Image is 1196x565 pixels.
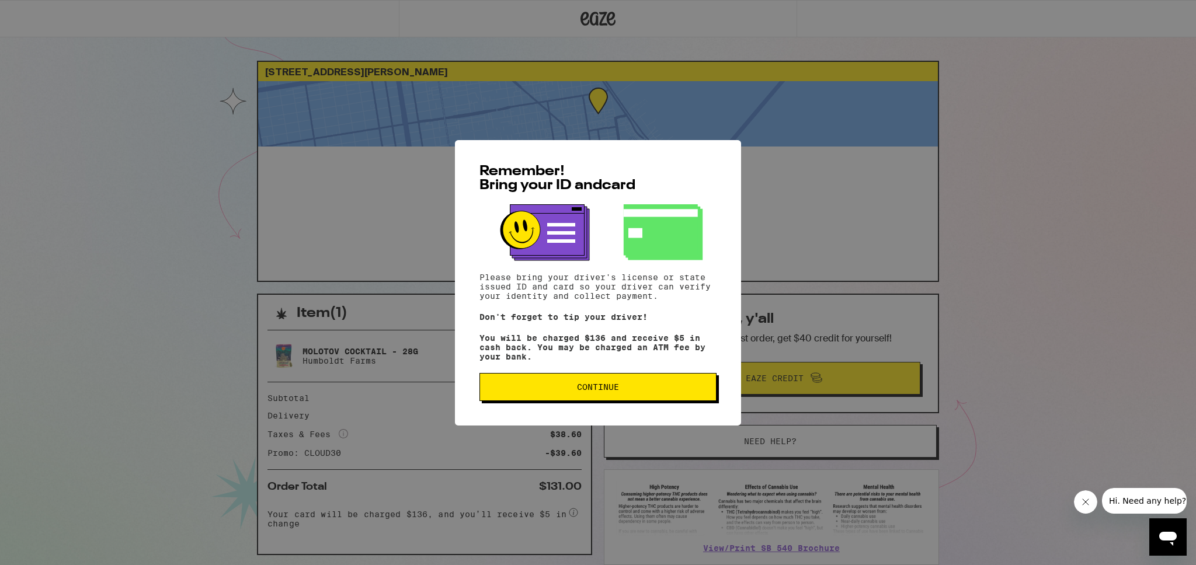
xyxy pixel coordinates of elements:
[1149,518,1187,556] iframe: Button to launch messaging window
[479,333,717,361] p: You will be charged $136 and receive $5 in cash back. You may be charged an ATM fee by your bank.
[1074,490,1097,514] iframe: Close message
[479,373,717,401] button: Continue
[577,383,619,391] span: Continue
[479,165,635,193] span: Remember! Bring your ID and card
[479,273,717,301] p: Please bring your driver's license or state issued ID and card so your driver can verify your ide...
[479,312,717,322] p: Don't forget to tip your driver!
[1102,488,1187,514] iframe: Message from company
